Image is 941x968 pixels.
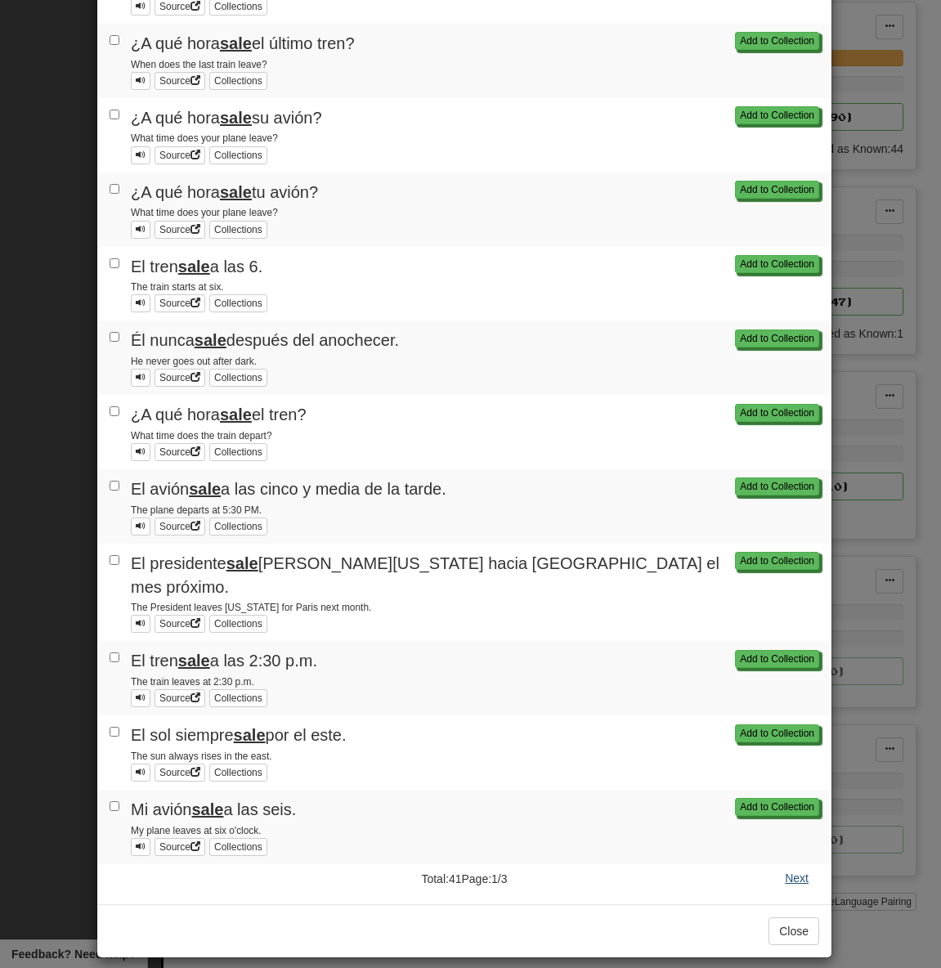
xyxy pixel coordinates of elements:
a: Source [155,838,205,856]
span: ¿A qué hora su avión? [131,109,322,127]
u: sale [178,258,210,276]
small: What time does the train depart? [131,430,272,441]
span: ¿A qué hora el tren? [131,406,307,423]
button: Collections [209,221,267,239]
div: Total: 41 Page: 1 / 3 [342,864,586,887]
span: El sol siempre por el este. [131,726,347,744]
button: Add to Collection [735,798,819,816]
span: ¿A qué hora el último tren? [131,34,355,52]
u: sale [234,726,266,744]
small: The President leaves [US_STATE] for Paris next month. [131,602,371,613]
button: Add to Collection [735,404,819,422]
u: sale [220,406,252,423]
button: Collections [209,294,267,312]
button: Add to Collection [735,32,819,50]
button: Collections [209,689,267,707]
button: Add to Collection [735,650,819,668]
a: Source [155,294,205,312]
span: Mi avión a las seis. [131,800,296,818]
u: sale [226,554,258,572]
button: Add to Collection [735,181,819,199]
u: sale [220,109,252,127]
span: ¿A qué hora tu avión? [131,183,318,201]
small: What time does your plane leave? [131,132,278,144]
button: Collections [209,443,267,461]
button: Collections [209,615,267,633]
small: He never goes out after dark. [131,356,257,367]
span: El tren a las 6. [131,258,262,276]
small: The train starts at six. [131,281,224,293]
small: The plane departs at 5:30 PM. [131,504,262,516]
a: Source [155,146,205,164]
a: Source [155,689,205,707]
button: Add to Collection [735,552,819,570]
u: sale [178,652,210,670]
button: Add to Collection [735,329,819,347]
small: What time does your plane leave? [131,207,278,218]
button: Collections [209,838,267,856]
u: sale [195,331,226,349]
span: El presidente [PERSON_NAME][US_STATE] hacia [GEOGRAPHIC_DATA] el mes próximo. [131,554,719,596]
small: The sun always rises in the east. [131,751,272,762]
button: Collections [209,764,267,782]
a: Source [155,518,205,536]
a: Source [155,221,205,239]
button: Collections [209,518,267,536]
a: Source [155,443,205,461]
a: Source [155,615,205,633]
button: Collections [209,369,267,387]
button: Next [774,864,819,892]
span: El tren a las 2:30 p.m. [131,652,317,670]
small: The train leaves at 2:30 p.m. [131,676,254,688]
u: sale [191,800,223,818]
u: sale [220,34,252,52]
u: sale [189,480,221,498]
button: Add to Collection [735,724,819,742]
button: Add to Collection [735,477,819,495]
span: El avión a las cinco y media de la tarde. [131,480,446,498]
a: Source [155,764,205,782]
small: My plane leaves at six o'clock. [131,825,262,836]
a: Source [155,72,205,90]
small: When does the last train leave? [131,59,267,70]
button: Collections [209,72,267,90]
a: Source [155,369,205,387]
u: sale [220,183,252,201]
button: Add to Collection [735,255,819,273]
button: Collections [209,146,267,164]
button: Add to Collection [735,106,819,124]
button: Close [768,917,819,945]
span: Él nunca después del anochecer. [131,331,399,349]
